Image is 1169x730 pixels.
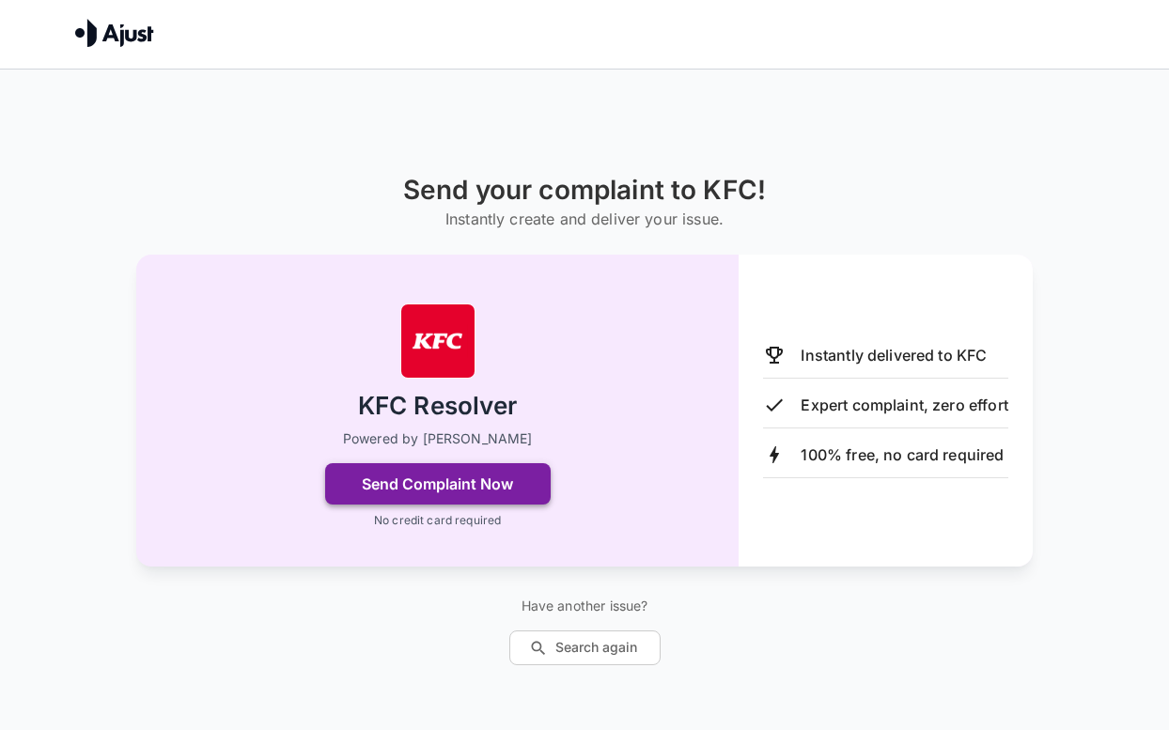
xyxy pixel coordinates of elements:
p: Have another issue? [509,597,661,615]
img: Ajust [75,19,154,47]
p: Expert complaint, zero effort [801,394,1007,416]
p: No credit card required [374,512,501,529]
button: Send Complaint Now [325,463,551,505]
h2: KFC Resolver [358,390,518,423]
img: KFC [400,303,475,379]
p: Powered by [PERSON_NAME] [343,429,533,448]
p: 100% free, no card required [801,443,1004,466]
h1: Send your complaint to KFC! [403,175,766,206]
button: Search again [509,630,661,665]
p: Instantly delivered to KFC [801,344,987,366]
h6: Instantly create and deliver your issue. [403,206,766,232]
